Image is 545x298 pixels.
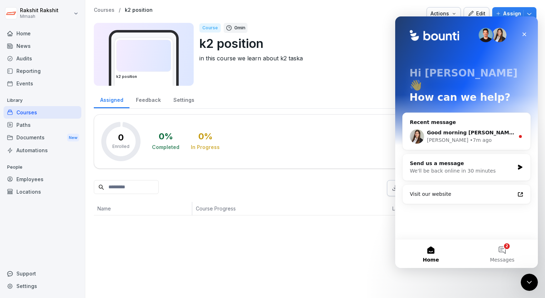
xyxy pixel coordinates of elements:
iframe: Intercom live chat [395,16,538,268]
a: Feedback [129,90,167,108]
a: Automations [4,144,81,157]
a: News [4,40,81,52]
p: Rakshit Rakshit [20,8,58,14]
p: Assign [503,10,521,18]
button: Messages [71,223,143,252]
p: in this course we learn about k2 taska [199,54,531,63]
div: New [67,134,79,142]
div: Edit [468,10,485,18]
div: Close [123,11,136,24]
p: Last Activity [392,205,447,212]
a: Locations [4,185,81,198]
div: Support [4,267,81,280]
p: Name [97,205,188,212]
button: Edit [464,7,489,20]
h3: k2 position [116,74,171,79]
span: Home [27,241,44,246]
div: Send us a message [15,143,119,151]
button: Actions [427,7,461,20]
div: 0 % [198,132,213,141]
a: Audits [4,52,81,65]
a: k2 position [125,7,153,13]
div: 0 % [159,132,173,141]
p: Enrolled [112,143,129,150]
span: Messages [95,241,119,246]
div: [PERSON_NAME] [32,120,73,128]
a: Paths [4,119,81,131]
a: Events [4,77,81,90]
a: Assigned [94,90,129,108]
p: Course Progress [196,205,312,212]
a: Visit our website [10,171,132,184]
a: Employees [4,173,81,185]
button: Assign [492,7,536,20]
a: Settings [167,90,200,108]
div: Actions [431,10,457,18]
a: Settings [4,280,81,292]
div: • 7m ago [75,120,96,128]
p: / [119,7,121,13]
a: Courses [4,106,81,119]
a: Courses [94,7,114,13]
button: Export [387,180,435,196]
a: DocumentsNew [4,131,81,144]
p: k2 position [199,34,531,53]
div: Visit our website [15,174,119,182]
p: 0 [118,133,124,142]
div: We'll be back online in 30 minutes [15,151,119,158]
a: Home [4,27,81,40]
div: Completed [152,144,179,151]
div: Send us a messageWe'll be back online in 30 minutes [7,137,136,164]
div: In Progress [191,144,220,151]
div: Course [199,23,221,33]
iframe: Intercom live chat [521,274,538,291]
div: Documents [4,131,81,144]
p: 0 min [234,24,245,31]
p: Library [4,95,81,106]
p: Mmaah [20,14,58,19]
a: Reporting [4,65,81,77]
p: People [4,162,81,173]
